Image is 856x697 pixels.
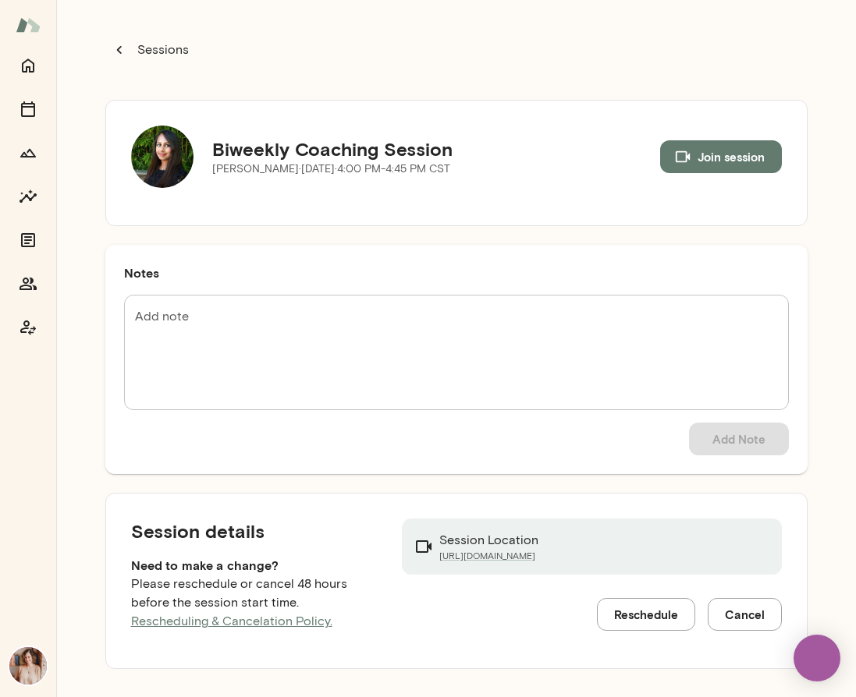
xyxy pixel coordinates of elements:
[212,161,453,177] p: [PERSON_NAME] · [DATE] · 4:00 PM-4:45 PM CST
[12,137,44,168] button: Growth Plan
[708,598,782,631] button: Cancel
[131,575,378,631] p: Please reschedule or cancel 48 hours before the session start time.
[131,126,194,188] img: Harsha Aravindakshan
[12,225,44,256] button: Documents
[12,50,44,81] button: Home
[12,181,44,212] button: Insights
[439,531,538,550] p: Session Location
[131,518,378,543] h5: Session details
[12,94,44,125] button: Sessions
[12,268,44,299] button: Members
[439,550,538,562] a: [URL][DOMAIN_NAME]
[212,136,453,161] h5: Biweekly Coaching Session
[124,264,789,282] h6: Notes
[131,614,332,628] a: Rescheduling & Cancelation Policy.
[16,10,41,40] img: Mento
[105,34,197,65] button: Sessions
[9,647,47,685] img: Nancy Alsip
[660,140,782,173] button: Join session
[12,312,44,343] button: Coach app
[597,598,695,631] button: Reschedule
[134,41,189,59] p: Sessions
[131,556,378,575] h6: Need to make a change?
